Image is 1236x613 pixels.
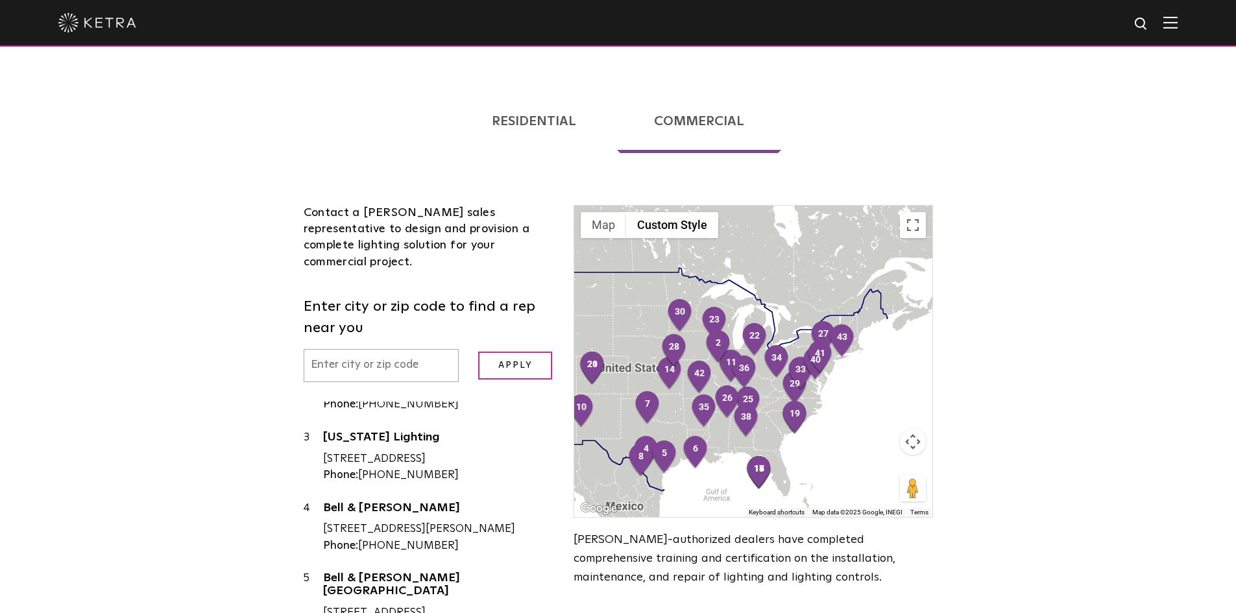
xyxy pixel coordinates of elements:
[910,509,928,516] a: Terms (opens in new tab)
[58,13,136,32] img: ketra-logo-2019-white
[660,333,688,368] div: 28
[323,521,555,538] div: [STREET_ADDRESS][PERSON_NAME]
[1133,16,1150,32] img: search icon
[705,330,732,365] div: 2
[731,355,758,390] div: 36
[900,475,926,501] button: Drag Pegman onto the map to open Street View
[304,296,555,339] label: Enter city or zip code to find a rep near you
[656,356,683,391] div: 14
[323,538,555,555] div: [PHONE_NUMBER]
[741,322,768,357] div: 22
[651,440,678,475] div: 5
[787,356,814,391] div: 33
[666,298,694,333] div: 30
[634,391,661,426] div: 7
[478,352,552,379] input: Apply
[627,443,655,478] div: 8
[749,508,805,517] button: Keyboard shortcuts
[781,370,808,405] div: 29
[617,90,781,153] a: Commercial
[745,455,773,490] div: 18
[304,205,555,270] div: Contact a [PERSON_NAME] sales representative to design and provision a complete lighting solution...
[781,400,808,435] div: 19
[733,403,760,439] div: 38
[581,212,626,238] button: Show street map
[734,386,762,421] div: 25
[829,324,856,359] div: 43
[701,306,728,341] div: 23
[579,351,606,386] div: 21
[574,531,932,586] p: [PERSON_NAME]-authorized dealers have completed comprehensive training and certification on the i...
[323,396,555,413] div: [PHONE_NUMBER]
[633,435,660,470] div: 4
[323,470,358,481] strong: Phone:
[455,90,613,153] a: Residential
[323,467,555,484] div: [PHONE_NUMBER]
[323,451,555,468] div: [STREET_ADDRESS]
[812,509,903,516] span: Map data ©2025 Google, INEGI
[690,394,718,429] div: 35
[323,399,358,410] strong: Phone:
[323,502,555,518] a: Bell & [PERSON_NAME]
[323,540,358,551] strong: Phone:
[718,349,745,384] div: 11
[900,212,926,238] button: Toggle fullscreen view
[323,431,555,448] a: [US_STATE] Lighting
[806,340,834,375] div: 41
[304,429,323,484] div: 3
[686,360,713,395] div: 42
[682,435,709,470] div: 6
[577,500,620,517] a: Open this area in Google Maps (opens a new window)
[763,344,790,379] div: 34
[626,212,718,238] button: Custom Style
[714,385,741,420] div: 26
[323,572,555,601] a: Bell & [PERSON_NAME][GEOGRAPHIC_DATA]
[810,320,837,355] div: 27
[1163,16,1178,29] img: Hamburger%20Nav.svg
[304,349,459,382] input: Enter city or zip code
[802,346,829,381] div: 40
[568,394,595,429] div: 10
[304,500,323,555] div: 4
[900,429,926,455] button: Map camera controls
[577,500,620,517] img: Google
